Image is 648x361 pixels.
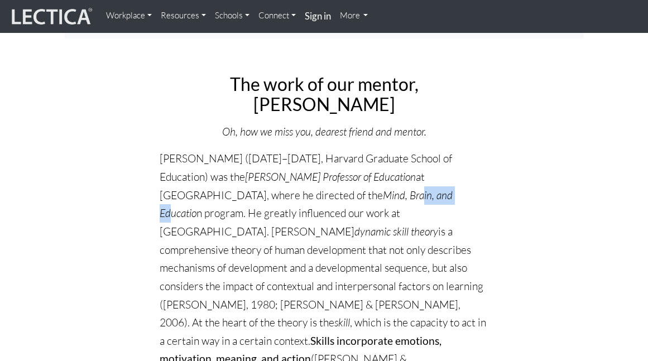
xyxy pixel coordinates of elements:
a: More [335,4,373,27]
i: skill [334,316,350,329]
strong: Sign in [305,10,331,22]
i: Oh, how we miss you, dearest friend and mentor. [222,125,426,138]
a: Sign in [300,4,335,28]
img: lecticalive [9,6,93,27]
a: Schools [210,4,254,27]
a: Resources [156,4,210,27]
a: Workplace [102,4,156,27]
i: dynamic skill theory [354,225,438,238]
i: [PERSON_NAME] Professor of Education [245,170,416,184]
a: Connect [254,4,300,27]
h2: The work of our mentor, [PERSON_NAME] [160,74,489,113]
